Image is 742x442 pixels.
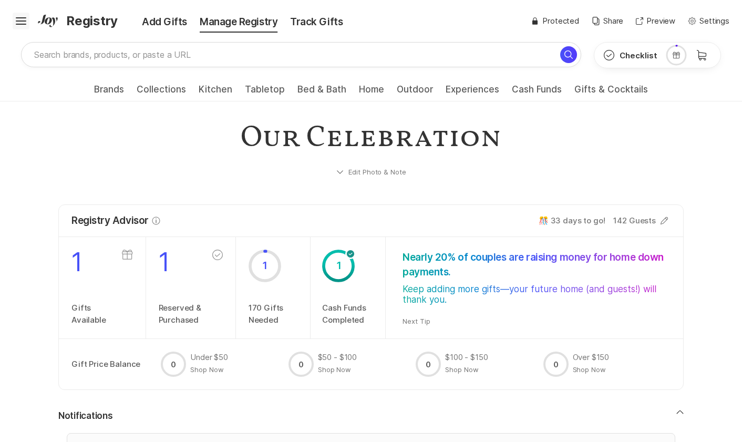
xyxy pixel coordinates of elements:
p: 🎊 33 days to go! [539,215,605,227]
p: Gift Price Balance [71,352,161,377]
button: Shop Now [190,365,224,374]
button: Shop Now [445,365,479,374]
button: Search for [560,46,577,63]
p: Over $150 [573,352,610,364]
button: Edit Guest Count [658,215,671,227]
div: Manage Registry [193,15,284,29]
a: Outdoor [397,84,433,101]
p: 0 [426,359,431,370]
button: Next Tip [403,316,430,326]
p: 142 Guests [613,215,656,227]
p: Gifts Available [71,302,106,326]
p: Preview [646,15,675,27]
a: Kitchen [199,84,232,101]
p: Notifications [58,410,112,423]
p: Settings [699,15,729,27]
button: Settings [688,15,729,27]
button: Shop Now [318,365,352,374]
p: 1 [159,250,202,275]
a: Home [359,84,384,101]
button: Protected [531,15,579,27]
button: Notifications [58,410,684,423]
a: Gifts & Cocktails [574,84,648,101]
a: Brands [94,84,124,101]
button: Share [592,15,623,27]
p: 0 [298,359,304,370]
p: 0 [553,359,559,370]
button: Preview [636,15,675,27]
a: Experiences [446,84,499,101]
p: 0 [171,359,176,370]
p: Nearly 20% of couples are raising money for home down payments. [403,250,666,280]
button: Edit Photo & Note [58,159,684,184]
p: $50 - $100 [318,352,357,364]
p: Reserved & Purchased [159,302,202,326]
button: Shop Now [573,365,606,374]
div: Add Gifts [121,15,193,29]
button: Checklist [594,43,666,68]
p: $100 - $150 [445,352,488,364]
p: Our Celebration [71,118,671,159]
p: 170 Gifts Needed [249,302,298,326]
p: Keep adding more gifts—your future home (and guests!) will thank you. [403,284,666,305]
a: Bed & Bath [297,84,346,101]
div: Track Gifts [284,15,349,29]
p: 1 [71,250,106,275]
a: Tabletop [245,84,285,101]
p: 1 [262,259,267,273]
p: Share [603,15,623,27]
p: Registry Advisor [71,213,149,228]
p: Under $50 [190,352,228,364]
p: 1 [336,259,342,273]
a: Collections [137,84,186,101]
span: Registry [66,12,118,30]
p: Protected [542,15,579,27]
input: Search brands, products, or paste a URL [21,42,581,67]
p: Cash Funds Completed [322,302,374,326]
a: Cash Funds [512,84,562,101]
